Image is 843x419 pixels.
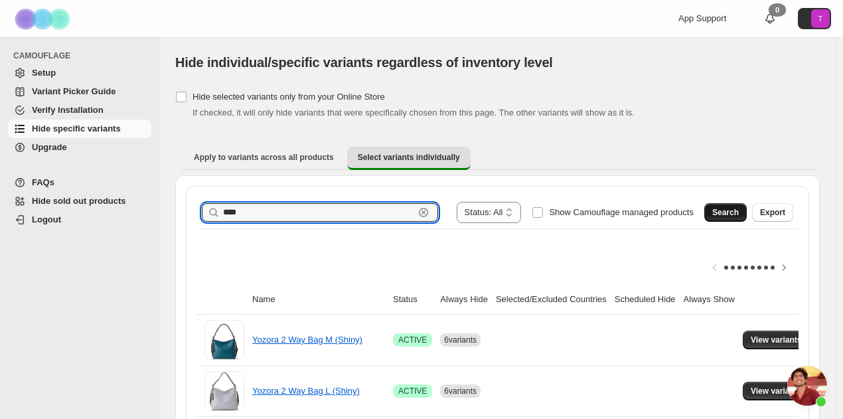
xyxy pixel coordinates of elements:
[8,210,151,229] a: Logout
[743,382,810,400] button: View variants
[752,203,793,222] button: Export
[358,152,460,163] span: Select variants individually
[11,1,77,37] img: Camouflage
[818,15,823,23] text: T
[436,285,492,315] th: Always Hide
[8,64,151,82] a: Setup
[8,120,151,138] a: Hide specific variants
[492,285,611,315] th: Selected/Excluded Countries
[32,86,115,96] span: Variant Picker Guide
[204,320,244,360] img: Yozora 2 Way Bag M (Shiny)
[8,192,151,210] a: Hide sold out products
[760,207,785,218] span: Export
[13,50,153,61] span: CAMOUFLAGE
[704,203,747,222] button: Search
[32,142,67,152] span: Upgrade
[751,386,802,396] span: View variants
[811,9,830,28] span: Avatar with initials T
[712,207,739,218] span: Search
[8,101,151,120] a: Verify Installation
[192,92,385,102] span: Hide selected variants only from your Online Store
[743,331,810,349] button: View variants
[678,13,726,23] span: App Support
[32,68,56,78] span: Setup
[398,335,427,345] span: ACTIVE
[183,147,345,168] button: Apply to variants across all products
[8,138,151,157] a: Upgrade
[204,371,244,411] img: Yozora 2 Way Bag L (Shiny)
[611,285,680,315] th: Scheduled Hide
[175,55,553,70] span: Hide individual/specific variants regardless of inventory level
[769,3,786,17] div: 0
[192,108,635,118] span: If checked, it will only hide variants that were specifically chosen from this page. The other va...
[798,8,831,29] button: Avatar with initials T
[763,12,777,25] a: 0
[248,285,389,315] th: Name
[444,335,477,345] span: 6 variants
[32,105,104,115] span: Verify Installation
[549,207,694,217] span: Show Camouflage managed products
[398,386,427,396] span: ACTIVE
[751,335,802,345] span: View variants
[32,177,54,187] span: FAQs
[8,82,151,101] a: Variant Picker Guide
[347,147,471,170] button: Select variants individually
[444,386,477,396] span: 6 variants
[252,386,360,396] a: Yozora 2 Way Bag L (Shiny)
[32,124,121,133] span: Hide specific variants
[8,173,151,192] a: FAQs
[32,196,126,206] span: Hide sold out products
[252,335,362,345] a: Yozora 2 Way Bag M (Shiny)
[194,152,334,163] span: Apply to variants across all products
[389,285,436,315] th: Status
[775,258,793,277] button: Scroll table right one column
[32,214,61,224] span: Logout
[680,285,739,315] th: Always Show
[417,206,430,219] button: Clear
[787,366,827,406] a: チャットを開く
